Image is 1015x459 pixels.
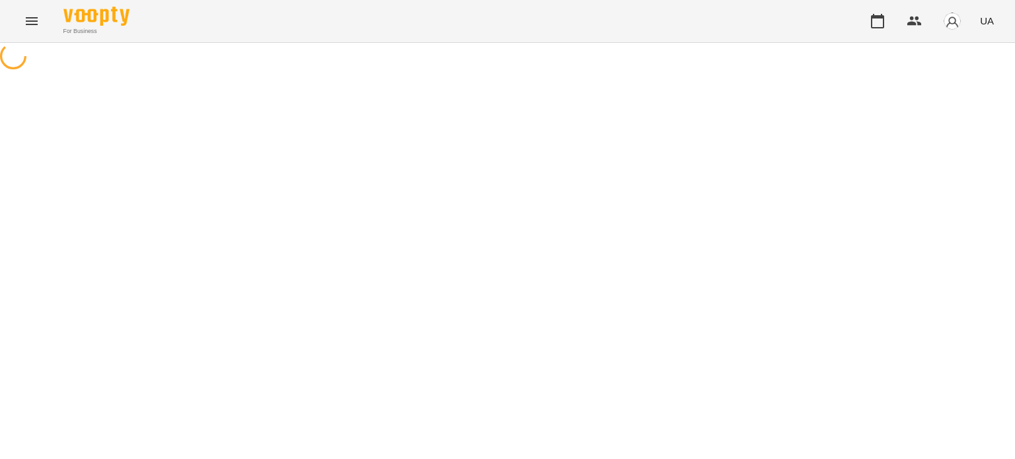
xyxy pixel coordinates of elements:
[943,12,961,30] img: avatar_s.png
[63,27,130,36] span: For Business
[980,14,994,28] span: UA
[16,5,48,37] button: Menu
[975,9,999,33] button: UA
[63,7,130,26] img: Voopty Logo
